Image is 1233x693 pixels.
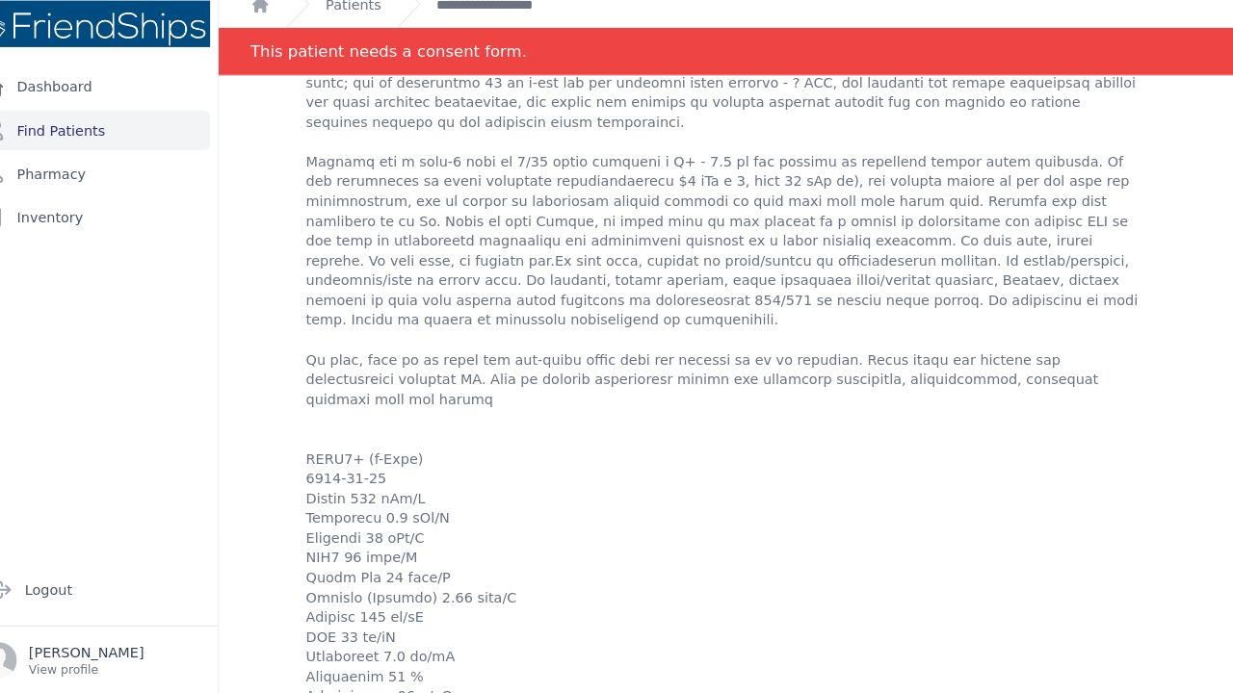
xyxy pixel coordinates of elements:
div: Notification [247,46,1233,92]
p: View profile [62,662,173,678]
a: Dashboard [8,84,238,122]
div: This patient needs a consent form. [277,46,546,91]
p: [PERSON_NAME] [62,643,173,662]
a: Inventory [8,211,238,249]
a: Pharmacy [8,168,238,207]
img: Medical Missions EMR [8,19,238,64]
a: [PERSON_NAME] View profile [15,643,230,678]
a: Patients [351,13,405,33]
a: Find Patients [8,126,238,165]
a: Logout [15,573,230,611]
